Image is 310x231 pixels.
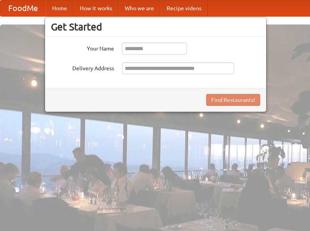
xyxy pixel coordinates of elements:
[118,0,160,16] a: Who we are
[46,0,73,16] a: Home
[160,0,208,16] a: Recipe videos
[51,43,114,53] label: Your Name
[206,94,260,106] button: Find Restaurants!
[0,0,46,16] a: FoodMe
[51,21,260,33] h3: Get Started
[73,0,118,16] a: How it works
[51,62,114,72] label: Delivery Address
